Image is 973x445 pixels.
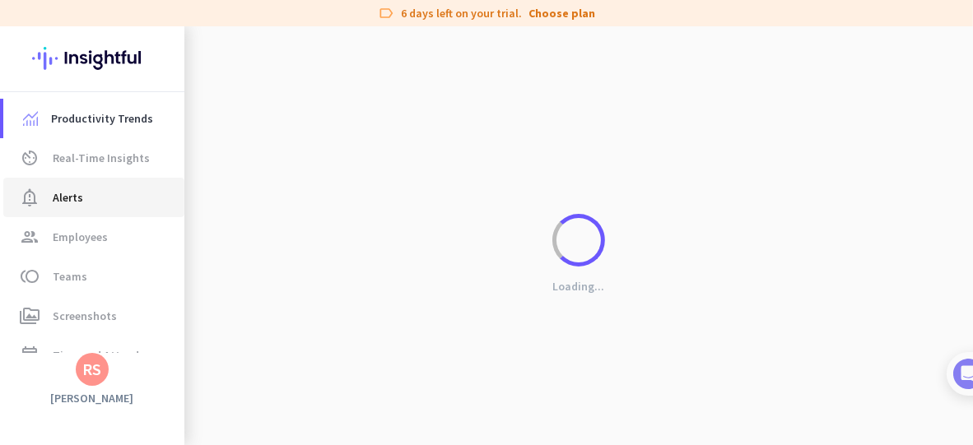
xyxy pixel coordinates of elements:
span: Productivity Trends [51,109,153,128]
i: notification_important [20,188,40,207]
span: Alerts [53,188,83,207]
p: Loading... [553,279,605,294]
a: Choose plan [528,5,595,21]
img: menu-item [23,111,38,126]
a: av_timerReal-Time Insights [3,138,184,178]
span: Real-Time Insights [53,148,150,168]
a: groupEmployees [3,217,184,257]
a: perm_mediaScreenshots [3,296,184,336]
i: label [378,5,394,21]
a: event_noteTime and Attendance [3,336,184,375]
i: perm_media [20,306,40,326]
span: Time and Attendance [53,345,164,365]
span: Teams [53,267,87,286]
a: notification_importantAlerts [3,178,184,217]
a: tollTeams [3,257,184,296]
a: menu-itemProductivity Trends [3,99,184,138]
div: RS [83,361,102,378]
img: Insightful logo [32,26,152,90]
i: av_timer [20,148,40,168]
i: group [20,227,40,247]
span: Employees [53,227,108,247]
i: event_note [20,345,40,365]
span: Screenshots [53,306,117,326]
i: toll [20,267,40,286]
